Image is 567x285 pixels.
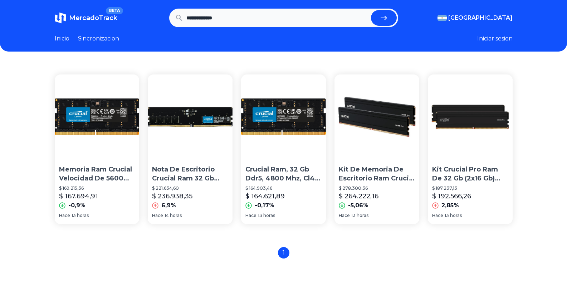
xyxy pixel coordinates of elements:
[245,191,285,201] p: $ 164.621,89
[448,14,513,22] span: [GEOGRAPHIC_DATA]
[152,165,228,183] p: Nota De Escritorio Crucial Ram 32 Gb Ddr5 5200 Mt/s (o 4800
[477,34,513,43] button: Iniciar sesion
[348,201,368,210] p: -5,06%
[432,165,508,183] p: Kit Crucial Pro Ram De 32 Gb (2x16 Gb) Ddr5 5600 Mt/s (o 520
[339,165,415,183] p: Kit De Memoria De Escritorio Ram Crucial Pro De 32 Gb (2 X 1
[255,201,274,210] p: -0,17%
[148,74,233,159] img: Nota De Escritorio Crucial Ram 32 Gb Ddr5 5200 Mt/s (o 4800
[55,12,66,24] img: MercadoTrack
[72,213,89,218] span: 13 horas
[432,191,471,201] p: $ 192.566,26
[258,213,275,218] span: 13 horas
[152,185,228,191] p: $ 221.634,60
[339,213,350,218] span: Hace
[69,14,117,22] span: MercadoTrack
[106,7,123,14] span: BETA
[55,74,140,224] a: Memoria Ram Crucial Velocidad De 5600 Mt/s, 32 Gb, SodimmMemoria Ram Crucial Velocidad De 5600 Mt...
[152,191,192,201] p: $ 236.938,35
[59,191,98,201] p: $ 167.694,91
[432,213,443,218] span: Hace
[441,201,459,210] p: 2,85%
[428,74,513,224] a: Kit Crucial Pro Ram De 32 Gb (2x16 Gb) Ddr5 5600 Mt/s (o 520Kit Crucial Pro Ram De 32 Gb (2x16 Gb...
[438,14,513,22] button: [GEOGRAPHIC_DATA]
[334,74,419,159] img: Kit De Memoria De Escritorio Ram Crucial Pro De 32 Gb (2 X 1
[245,185,322,191] p: $ 164.903,46
[428,74,513,159] img: Kit Crucial Pro Ram De 32 Gb (2x16 Gb) Ddr5 5600 Mt/s (o 520
[55,12,117,24] a: MercadoTrackBETA
[68,201,85,210] p: -0,9%
[339,191,378,201] p: $ 264.222,16
[334,74,419,224] a: Kit De Memoria De Escritorio Ram Crucial Pro De 32 Gb (2 X 1Kit De Memoria De Escritorio Ram Cruc...
[165,213,182,218] span: 14 horas
[245,213,256,218] span: Hace
[152,213,163,218] span: Hace
[432,185,508,191] p: $ 187.237,13
[59,185,135,191] p: $ 169.215,36
[241,74,326,224] a: Crucial Ram, 32 Gb Ddr5, 4800 Mhz, Cl40, SodimmCrucial Ram, 32 Gb Ddr5, 4800 Mhz, Cl40, Sodimm$ 1...
[161,201,176,210] p: 6,9%
[339,185,415,191] p: $ 278.300,36
[351,213,368,218] span: 13 horas
[148,74,233,224] a: Nota De Escritorio Crucial Ram 32 Gb Ddr5 5200 Mt/s (o 4800 Nota De Escritorio Crucial Ram 32 Gb ...
[59,213,70,218] span: Hace
[445,213,462,218] span: 13 horas
[59,165,135,183] p: Memoria Ram Crucial Velocidad De 5600 Mt/s, 32 Gb, Sodimm
[55,74,140,159] img: Memoria Ram Crucial Velocidad De 5600 Mt/s, 32 Gb, Sodimm
[241,74,326,159] img: Crucial Ram, 32 Gb Ddr5, 4800 Mhz, Cl40, Sodimm
[438,15,447,21] img: Argentina
[78,34,119,43] a: Sincronizacion
[55,34,69,43] a: Inicio
[245,165,322,183] p: Crucial Ram, 32 Gb Ddr5, 4800 Mhz, Cl40, Sodimm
